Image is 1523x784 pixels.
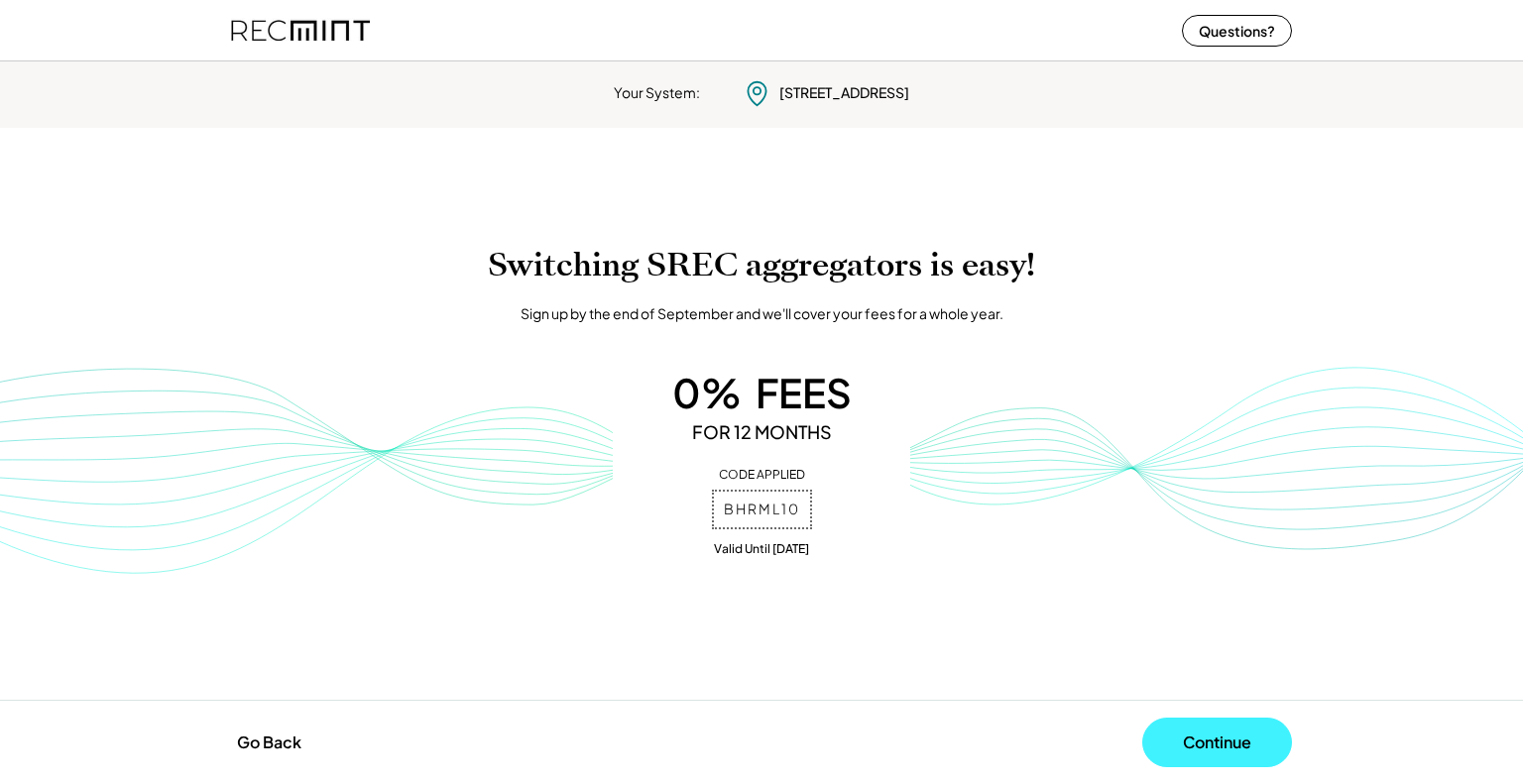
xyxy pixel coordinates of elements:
div: Sign up by the end of September and we'll cover your fees for a whole year. [521,304,1003,324]
div: Valid Until [DATE] [633,542,890,556]
div: [STREET_ADDRESS] [779,83,909,103]
div: Your System: [614,83,700,103]
h1: Switching SREC aggregators is easy! [20,246,1503,284]
button: Go Back [231,721,307,764]
img: recmint-logotype%403x%20%281%29.jpeg [231,4,370,56]
div: FOR 12 MONTHS [633,421,890,443]
button: Continue [1142,718,1292,767]
div: BHRML10 [712,490,812,529]
div: 0% FEES [633,369,890,416]
button: Questions? [1182,15,1292,47]
div: CODE APPLIED [633,468,890,482]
